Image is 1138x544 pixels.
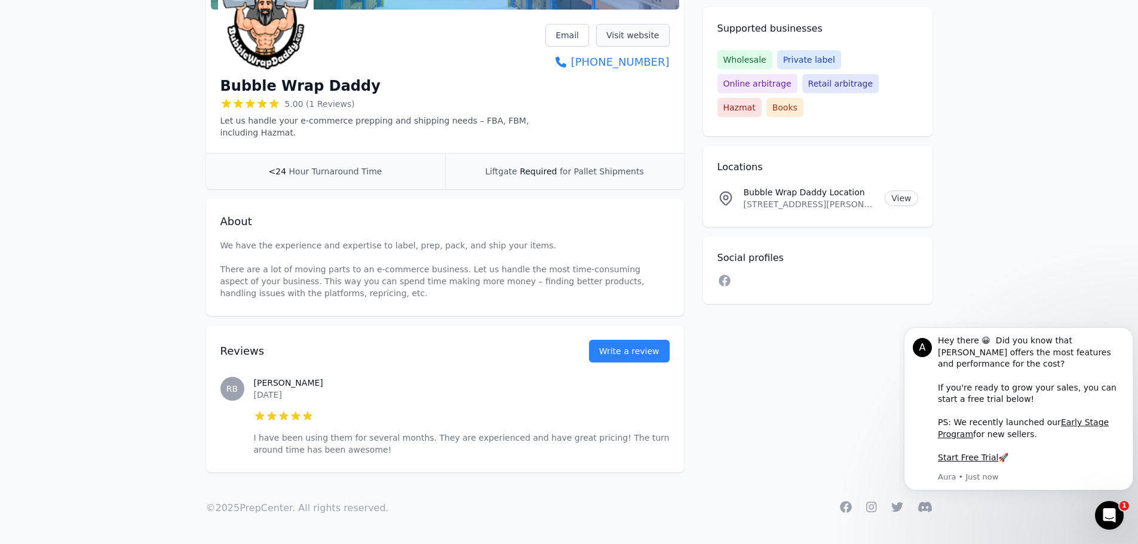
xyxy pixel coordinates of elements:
[220,343,551,359] h2: Reviews
[289,167,382,176] span: Hour Turnaround Time
[254,390,282,399] time: [DATE]
[744,186,876,198] p: Bubble Wrap Daddy Location
[545,24,589,47] a: Email
[220,239,670,299] p: We have the experience and expertise to label, prep, pack, and ship your items. There are a lot o...
[1095,501,1124,530] iframe: Intercom live chat
[206,501,389,515] p: © 2025 PrepCenter. All rights reserved.
[899,321,1138,512] iframe: Intercom notifications message
[717,98,762,117] span: Hazmat
[220,76,381,96] h1: Bubble Wrap Daddy
[589,340,670,362] a: Write a review
[717,74,797,93] span: Online arbitrage
[285,98,355,110] span: 5.00 (1 Reviews)
[717,160,918,174] h2: Locations
[777,50,841,69] span: Private label
[545,54,669,70] a: [PHONE_NUMBER]
[717,21,918,36] h2: Supported businesses
[254,432,670,456] p: I have been using them for several months. They are experienced and have great pricing! The turn ...
[220,213,670,230] h2: About
[520,167,557,176] span: Required
[766,98,803,117] span: Books
[802,74,879,93] span: Retail arbitrage
[269,167,287,176] span: <24
[717,50,772,69] span: Wholesale
[485,167,517,176] span: Liftgate
[226,385,238,393] span: RB
[885,190,918,206] a: View
[254,377,670,389] h3: [PERSON_NAME]
[560,167,644,176] span: for Pallet Shipments
[717,251,918,265] h2: Social profiles
[744,198,876,210] p: [STREET_ADDRESS][PERSON_NAME]
[1119,501,1129,511] span: 1
[596,24,670,47] a: Visit website
[220,115,546,139] p: Let us handle your e-commerce prepping and shipping needs – FBA, FBM, including Hazmat.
